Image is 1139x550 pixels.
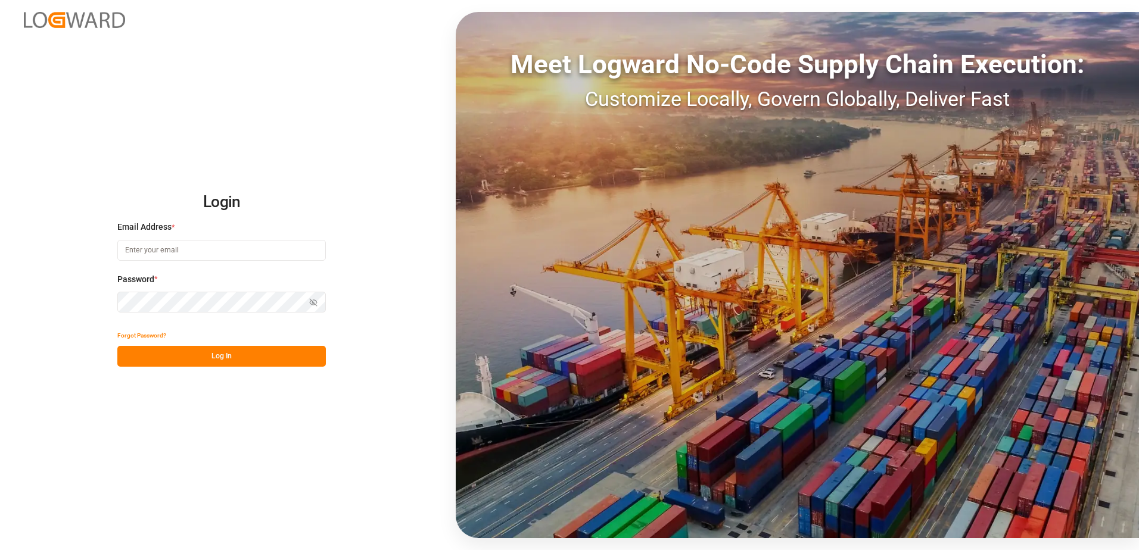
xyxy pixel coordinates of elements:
[117,346,326,367] button: Log In
[456,45,1139,84] div: Meet Logward No-Code Supply Chain Execution:
[117,325,166,346] button: Forgot Password?
[117,240,326,261] input: Enter your email
[117,273,154,286] span: Password
[456,84,1139,114] div: Customize Locally, Govern Globally, Deliver Fast
[24,12,125,28] img: Logward_new_orange.png
[117,183,326,221] h2: Login
[117,221,172,233] span: Email Address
